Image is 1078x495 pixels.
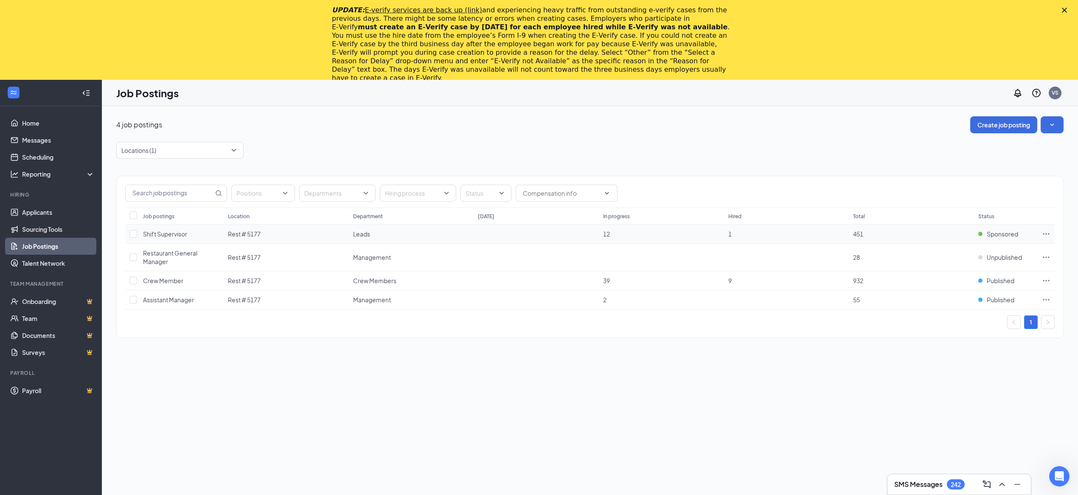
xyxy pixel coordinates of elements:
svg: MagnifyingGlass [215,190,222,197]
svg: Ellipses [1042,276,1050,285]
h1: Job Postings [116,86,179,100]
a: 1 [1025,316,1037,329]
svg: WorkstreamLogo [9,88,18,97]
div: and experiencing heavy traffic from outstanding e-verify cases from the previous days. There migh... [332,6,733,82]
td: Management [349,290,474,309]
span: 451 [853,230,863,238]
li: Next Page [1041,315,1055,329]
td: Rest # 5177 [224,225,349,244]
svg: QuestionInfo [1031,88,1042,98]
svg: Ellipses [1042,230,1050,238]
div: Hiring [10,191,93,198]
span: 28 [853,253,860,261]
span: Shift Supervisor [143,230,187,238]
div: 242 [951,481,961,488]
svg: Ellipses [1042,253,1050,262]
td: Crew Members [349,271,474,290]
p: 4 job postings [116,120,162,129]
a: SurveysCrown [22,344,95,361]
a: E-verify services are back up (link) [365,6,482,14]
button: right [1041,315,1055,329]
svg: ChevronUp [997,479,1007,489]
td: Rest # 5177 [224,244,349,271]
svg: Minimize [1012,479,1022,489]
h3: SMS Messages [894,480,943,489]
b: must create an E‑Verify case by [DATE] for each employee hired while E‑Verify was not available [358,23,727,31]
a: Talent Network [22,255,95,272]
svg: ComposeMessage [982,479,992,489]
th: Total [849,208,974,225]
button: Create job posting [970,116,1037,133]
div: VS [1052,89,1058,96]
span: Leads [353,230,370,238]
button: ChevronUp [995,478,1009,491]
span: Crew Members [353,277,396,284]
li: 1 [1024,315,1038,329]
button: Minimize [1011,478,1024,491]
span: 9 [728,277,732,284]
a: Applicants [22,204,95,221]
a: TeamCrown [22,310,95,327]
button: ComposeMessage [980,478,994,491]
span: Sponsored [987,230,1018,238]
svg: ChevronDown [604,190,610,197]
th: Hired [724,208,849,225]
svg: Notifications [1013,88,1023,98]
li: Previous Page [1007,315,1021,329]
iframe: Intercom live chat [1049,466,1070,487]
a: Job Postings [22,238,95,255]
div: Job postings [143,213,174,220]
div: Close [1062,8,1070,13]
th: In progress [599,208,724,225]
span: Published [987,295,1014,304]
svg: Collapse [82,89,90,97]
span: 2 [603,296,606,304]
span: Restaurant General Manager [143,249,197,265]
span: Management [353,296,391,304]
i: UPDATE: [332,6,482,14]
button: left [1007,315,1021,329]
span: right [1045,320,1050,325]
a: OnboardingCrown [22,293,95,310]
th: [DATE] [474,208,599,225]
a: Scheduling [22,149,95,166]
svg: SmallChevronDown [1048,121,1056,129]
td: Rest # 5177 [224,290,349,309]
span: 12 [603,230,610,238]
span: 39 [603,277,610,284]
span: Rest # 5177 [228,253,261,261]
span: Published [987,276,1014,285]
span: Assistant Manager [143,296,194,304]
span: left [1011,320,1016,325]
a: Sourcing Tools [22,221,95,238]
span: Management [353,253,391,261]
input: Search job postings [126,185,213,201]
div: Team Management [10,280,93,287]
span: 1 [728,230,732,238]
span: Rest # 5177 [228,230,261,238]
span: Crew Member [143,277,183,284]
td: Rest # 5177 [224,271,349,290]
svg: Ellipses [1042,295,1050,304]
a: Messages [22,132,95,149]
div: Department [353,213,383,220]
td: Leads [349,225,474,244]
span: Rest # 5177 [228,277,261,284]
div: Location [228,213,250,220]
span: Unpublished [987,253,1022,262]
div: Reporting [22,170,95,178]
div: Payroll [10,369,93,377]
span: 55 [853,296,860,304]
input: Compensation info [523,188,600,198]
a: DocumentsCrown [22,327,95,344]
a: Home [22,115,95,132]
span: 932 [853,277,863,284]
th: Status [974,208,1038,225]
a: PayrollCrown [22,382,95,399]
td: Management [349,244,474,271]
svg: Analysis [10,170,19,178]
span: Rest # 5177 [228,296,261,304]
button: SmallChevronDown [1041,116,1064,133]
